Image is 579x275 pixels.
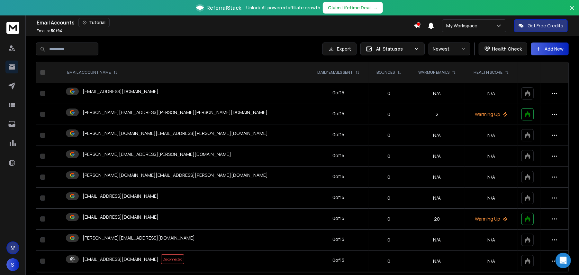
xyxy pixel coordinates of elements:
p: 0 [373,216,405,222]
button: Health Check [479,43,527,55]
p: N/A [469,258,514,264]
p: [PERSON_NAME][EMAIL_ADDRESS][PERSON_NAME][DOMAIN_NAME] [83,151,231,157]
td: 20 [409,209,465,230]
span: ReferralStack [206,4,241,12]
button: Add New [531,43,569,55]
p: Warming Up [469,216,514,222]
button: S [6,258,19,271]
td: N/A [409,83,465,104]
p: Health Check [492,46,522,52]
td: N/A [409,125,465,146]
p: WARMUP EMAILS [418,70,449,75]
p: 0 [373,132,405,138]
button: Claim Lifetime Deal→ [323,2,383,14]
p: N/A [469,237,514,243]
p: 0 [373,153,405,159]
p: N/A [469,132,514,138]
td: N/A [409,188,465,209]
p: [EMAIL_ADDRESS][DOMAIN_NAME] [83,256,158,262]
div: Open Intercom Messenger [556,253,571,268]
p: Unlock AI-powered affiliate growth [246,5,320,11]
td: N/A [409,230,465,251]
p: All Statuses [376,46,412,52]
div: EMAIL ACCOUNT NAME [67,70,117,75]
p: 0 [373,90,405,97]
p: [EMAIL_ADDRESS][DOMAIN_NAME] [83,88,158,95]
span: 50 / 94 [51,28,62,33]
div: 0 of 15 [332,173,344,180]
p: [PERSON_NAME][EMAIL_ADDRESS][DOMAIN_NAME] [83,235,195,241]
p: Emails : [37,28,62,33]
button: Close banner [568,4,576,19]
td: N/A [409,167,465,188]
p: 0 [373,174,405,180]
p: [EMAIL_ADDRESS][DOMAIN_NAME] [83,193,158,199]
td: N/A [409,146,465,167]
p: 0 [373,258,405,264]
p: HEALTH SCORE [474,70,502,75]
p: 0 [373,195,405,201]
p: [PERSON_NAME][DOMAIN_NAME][EMAIL_ADDRESS][PERSON_NAME][DOMAIN_NAME] [83,172,268,178]
div: 0 of 15 [332,257,344,263]
button: Tutorial [78,18,110,27]
p: BOUNCES [376,70,395,75]
button: Get Free Credits [514,19,568,32]
p: DAILY EMAILS SENT [317,70,353,75]
p: N/A [469,195,514,201]
p: N/A [469,90,514,97]
div: 0 of 15 [332,194,344,201]
p: N/A [469,153,514,159]
div: 0 of 15 [332,110,344,117]
div: 0 of 15 [332,90,344,96]
p: [PERSON_NAME][EMAIL_ADDRESS][PERSON_NAME][PERSON_NAME][DOMAIN_NAME] [83,109,267,116]
p: Warming Up [469,111,514,118]
span: Disconnected [161,254,184,264]
p: N/A [469,174,514,180]
p: 0 [373,237,405,243]
button: Export [322,43,357,55]
div: 0 of 15 [332,236,344,242]
p: [PERSON_NAME][DOMAIN_NAME][EMAIL_ADDRESS][PERSON_NAME][DOMAIN_NAME] [83,130,268,137]
span: → [373,5,378,11]
p: 0 [373,111,405,118]
p: Get Free Credits [528,23,563,29]
td: 2 [409,104,465,125]
div: 0 of 15 [332,215,344,222]
div: Email Accounts [37,18,414,27]
td: N/A [409,251,465,272]
div: 0 of 15 [332,131,344,138]
p: [EMAIL_ADDRESS][DOMAIN_NAME] [83,214,158,220]
button: Newest [429,43,470,55]
div: 0 of 15 [332,152,344,159]
p: My Workspace [446,23,480,29]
